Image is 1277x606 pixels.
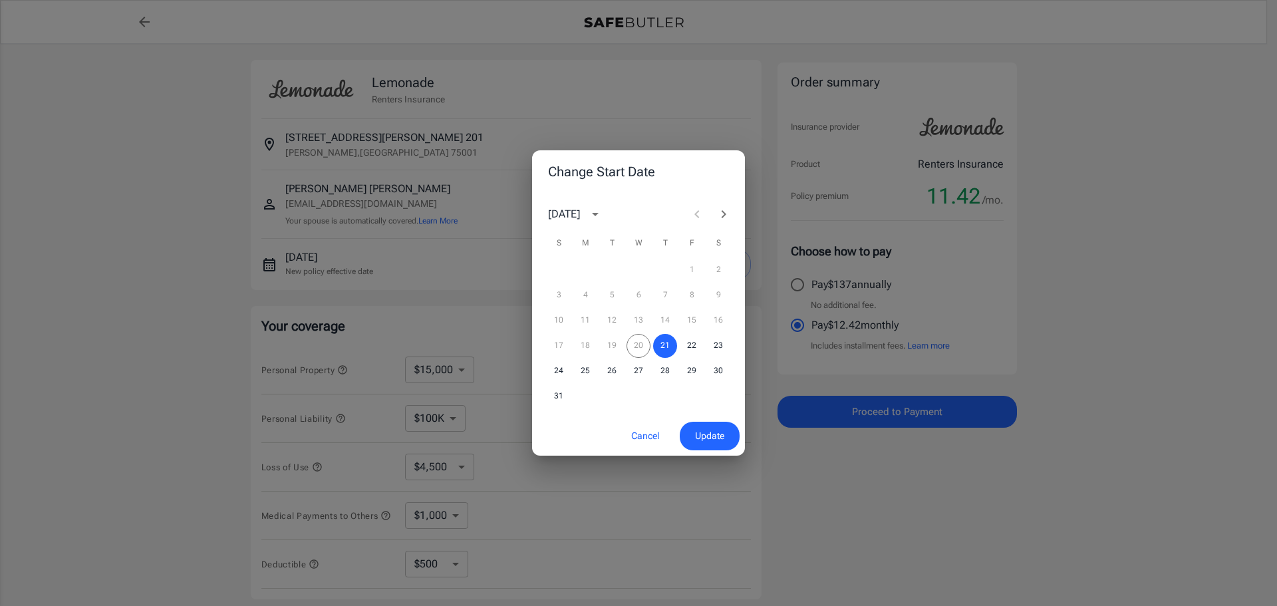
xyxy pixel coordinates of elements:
span: Tuesday [600,230,624,257]
div: [DATE] [548,206,580,222]
button: 24 [547,359,571,383]
h2: Change Start Date [532,150,745,193]
span: Monday [573,230,597,257]
button: 21 [653,334,677,358]
button: 31 [547,384,571,408]
button: calendar view is open, switch to year view [584,203,607,226]
button: 29 [680,359,704,383]
span: Sunday [547,230,571,257]
span: Friday [680,230,704,257]
button: 27 [627,359,650,383]
span: Update [695,428,724,444]
button: 26 [600,359,624,383]
button: 28 [653,359,677,383]
button: 22 [680,334,704,358]
button: Cancel [616,422,674,450]
button: 23 [706,334,730,358]
button: Update [680,422,740,450]
span: Thursday [653,230,677,257]
button: Next month [710,201,737,227]
button: 30 [706,359,730,383]
button: 25 [573,359,597,383]
span: Saturday [706,230,730,257]
span: Wednesday [627,230,650,257]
